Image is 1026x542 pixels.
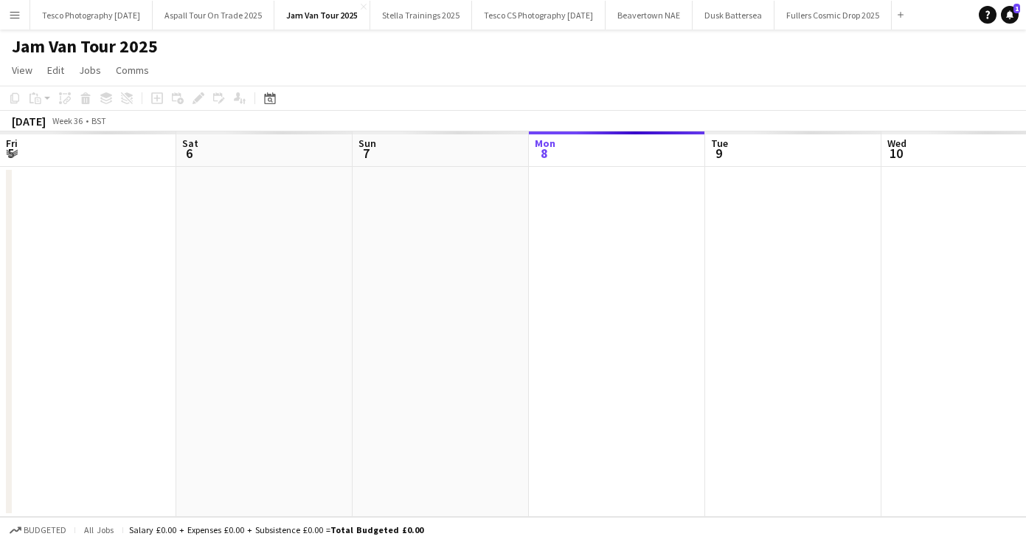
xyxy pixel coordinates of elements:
[358,137,376,150] span: Sun
[1001,6,1019,24] a: 1
[711,137,728,150] span: Tue
[110,61,155,80] a: Comms
[4,145,18,162] span: 5
[885,145,907,162] span: 10
[116,64,149,77] span: Comms
[6,137,18,150] span: Fri
[6,61,38,80] a: View
[774,1,892,30] button: Fullers Cosmic Drop 2025
[182,137,198,150] span: Sat
[91,115,106,126] div: BST
[180,145,198,162] span: 6
[472,1,606,30] button: Tesco CS Photography [DATE]
[79,64,101,77] span: Jobs
[12,35,158,58] h1: Jam Van Tour 2025
[606,1,693,30] button: Beavertown NAE
[73,61,107,80] a: Jobs
[49,115,86,126] span: Week 36
[47,64,64,77] span: Edit
[12,114,46,128] div: [DATE]
[1013,4,1020,13] span: 1
[274,1,370,30] button: Jam Van Tour 2025
[533,145,555,162] span: 8
[693,1,774,30] button: Dusk Battersea
[30,1,153,30] button: Tesco Photography [DATE]
[709,145,728,162] span: 9
[129,524,423,535] div: Salary £0.00 + Expenses £0.00 + Subsistence £0.00 =
[41,61,70,80] a: Edit
[370,1,472,30] button: Stella Trainings 2025
[535,137,555,150] span: Mon
[153,1,274,30] button: Aspall Tour On Trade 2025
[81,524,117,535] span: All jobs
[887,137,907,150] span: Wed
[24,525,66,535] span: Budgeted
[356,145,376,162] span: 7
[7,522,69,538] button: Budgeted
[330,524,423,535] span: Total Budgeted £0.00
[12,64,32,77] span: View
